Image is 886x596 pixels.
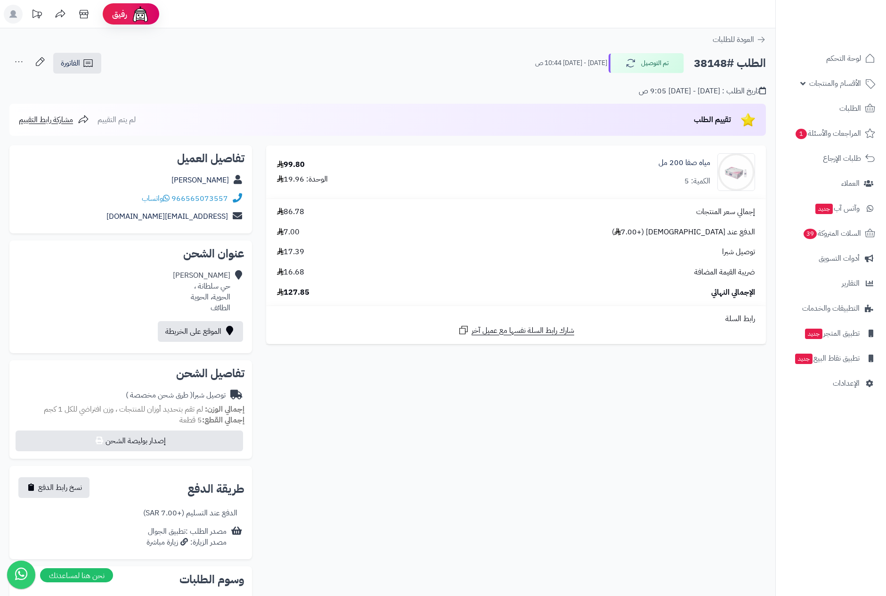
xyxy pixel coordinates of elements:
[781,197,880,220] a: وآتس آبجديد
[53,53,101,74] a: الفاتورة
[131,5,150,24] img: ai-face.png
[38,482,82,493] span: نسخ رابط الدفع
[639,86,766,97] div: تاريخ الطلب : [DATE] - [DATE] 9:05 ص
[112,8,127,20] span: رفيق
[277,174,328,185] div: الوحدة: 19.96
[535,58,607,68] small: [DATE] - [DATE] 10:44 ص
[781,322,880,345] a: تطبيق المتجرجديد
[795,127,861,140] span: المراجعات والأسئلة
[609,53,684,73] button: تم التوصيل
[781,372,880,395] a: الإعدادات
[802,302,860,315] span: التطبيقات والخدمات
[143,508,237,519] div: الدفع عند التسليم (+7.00 SAR)
[171,193,228,204] a: 966565073557
[711,287,755,298] span: الإجمالي النهائي
[25,5,49,26] a: تحديثات المنصة
[17,153,244,164] h2: تفاصيل العميل
[826,52,861,65] span: لوحة التحكم
[61,58,80,69] span: الفاتورة
[18,477,89,498] button: نسخ رابط الدفع
[270,314,762,324] div: رابط السلة
[781,122,880,145] a: المراجعات والأسئلة1
[819,252,860,265] span: أدوات التسويق
[804,229,817,239] span: 39
[17,368,244,379] h2: تفاصيل الشحن
[205,404,244,415] strong: إجمالي الوزن:
[17,248,244,259] h2: عنوان الشحن
[694,114,731,125] span: تقييم الطلب
[809,77,861,90] span: الأقسام والمنتجات
[694,267,755,278] span: ضريبة القيمة المضافة
[833,377,860,390] span: الإعدادات
[17,574,244,585] h2: وسوم الطلبات
[126,390,226,401] div: توصيل شبرا
[146,537,227,548] div: مصدر الزيارة: زيارة مباشرة
[722,247,755,257] span: توصيل شبرا
[142,193,170,204] a: واتساب
[173,270,230,313] div: [PERSON_NAME] حي سلطانة ، الحوية، الحوية الطائف
[795,354,813,364] span: جديد
[781,147,880,170] a: طلبات الإرجاع
[694,54,766,73] h2: الطلب #38148
[713,34,766,45] a: العودة للطلبات
[471,325,574,336] span: شارك رابط السلة نفسها مع عميل آخر
[796,129,807,139] span: 1
[781,222,880,245] a: السلات المتروكة39
[19,114,89,125] a: مشاركة رابط التقييم
[277,267,304,278] span: 16.68
[146,526,227,548] div: مصدر الطلب :تطبيق الجوال
[98,114,136,125] span: لم يتم التقييم
[684,176,710,187] div: الكمية: 5
[713,34,754,45] span: العودة للطلبات
[781,97,880,120] a: الطلبات
[44,404,203,415] span: لم تقم بتحديد أوزان للمنتجات ، وزن افتراضي للكل 1 كجم
[277,207,304,217] span: 86.78
[158,321,243,342] a: الموقع على الخريطة
[277,287,309,298] span: 127.85
[815,204,833,214] span: جديد
[814,202,860,215] span: وآتس آب
[277,227,300,238] span: 7.00
[612,227,755,238] span: الدفع عند [DEMOGRAPHIC_DATA] (+7.00 )
[696,207,755,217] span: إجمالي سعر المنتجات
[19,114,73,125] span: مشاركة رابط التقييم
[658,157,710,168] a: مياه صفا 200 مل
[841,177,860,190] span: العملاء
[781,347,880,370] a: تطبيق نقاط البيعجديد
[781,172,880,195] a: العملاء
[781,272,880,295] a: التقارير
[16,430,243,451] button: إصدار بوليصة الشحن
[794,352,860,365] span: تطبيق نقاط البيع
[202,414,244,426] strong: إجمالي القطع:
[126,389,193,401] span: ( طرق شحن مخصصة )
[277,159,305,170] div: 99.80
[803,227,861,240] span: السلات المتروكة
[823,152,861,165] span: طلبات الإرجاع
[171,174,229,186] a: [PERSON_NAME]
[179,414,244,426] small: 5 قطعة
[805,329,822,339] span: جديد
[106,211,228,222] a: [EMAIL_ADDRESS][DOMAIN_NAME]
[842,277,860,290] span: التقارير
[718,153,755,191] img: 1665301342-1612255245_SAFA-48-500x500-90x90.png
[187,483,244,495] h2: طريقة الدفع
[458,324,574,336] a: شارك رابط السلة نفسها مع عميل آخر
[781,297,880,320] a: التطبيقات والخدمات
[277,247,304,257] span: 17.39
[781,247,880,270] a: أدوات التسويق
[781,47,880,70] a: لوحة التحكم
[822,24,877,43] img: logo-2.png
[804,327,860,340] span: تطبيق المتجر
[839,102,861,115] span: الطلبات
